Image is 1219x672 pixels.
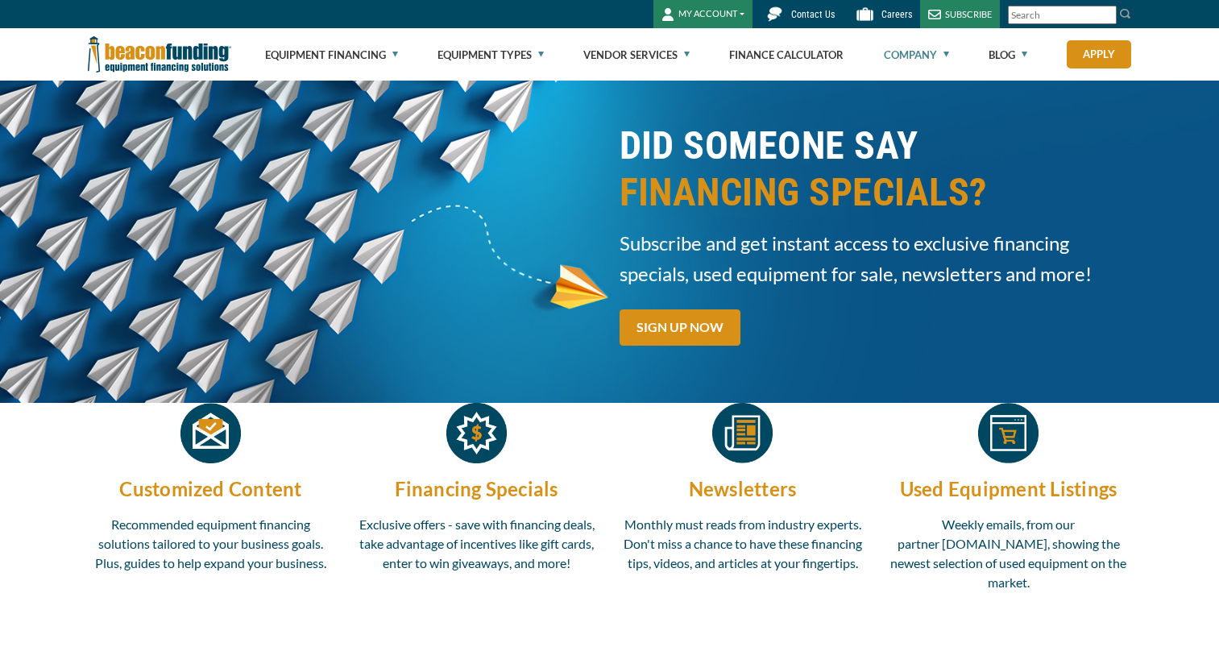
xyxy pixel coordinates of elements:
[1119,7,1132,20] img: Search
[620,169,1132,216] span: FINANCING SPECIALS?
[95,516,326,570] span: Recommended equipment financing solutions tailored to your business goals. Plus, guides to help e...
[712,403,773,463] img: newspaper icon
[88,475,334,503] h4: Customized Content
[1067,40,1131,68] a: Apply
[620,122,1132,216] h1: DID SOMEONE SAY
[265,29,398,81] a: Equipment Financing
[1100,9,1113,22] a: Clear search text
[583,29,690,81] a: Vendor Services
[354,475,600,503] h4: Financing Specials
[446,403,507,463] img: Starburst with dollar sign inside
[884,29,949,81] a: Company
[890,516,1126,590] span: Weekly emails, from our partner [DOMAIN_NAME], showing the newest selection of used equipment on ...
[729,29,844,81] a: Finance Calculator
[1008,6,1117,24] input: Search
[978,403,1039,463] img: Web page with a shopping cart in the center
[989,29,1027,81] a: Blog
[881,9,912,20] span: Careers
[791,9,835,20] span: Contact Us
[88,28,231,81] img: Beacon Funding Corporation logo
[359,516,595,570] span: Exclusive offers - save with financing deals, take advantage of incentives like gift cards, enter...
[620,228,1132,289] span: Subscribe and get instant access to exclusive financing specials, used equipment for sale, newsle...
[620,309,740,346] a: SIGN UP NOW
[624,516,862,570] span: Monthly must reads from industry experts. Don't miss a chance to have these financing tips, video...
[180,403,241,463] img: Open envelope with mail coming out icon
[885,475,1132,503] h4: Used Equipment Listings
[620,475,866,503] h4: Newsletters
[437,29,544,81] a: Equipment Types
